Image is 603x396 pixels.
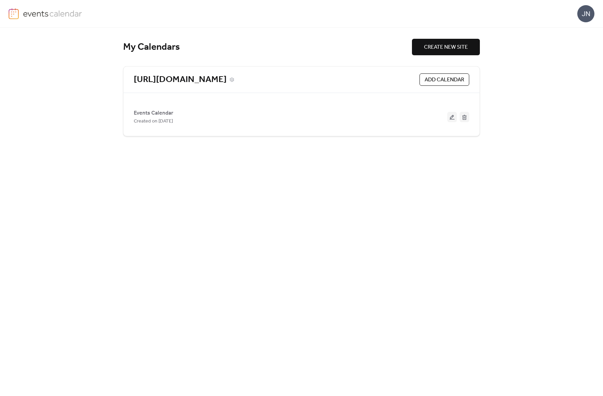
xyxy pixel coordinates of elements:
[412,39,480,55] button: CREATE NEW SITE
[134,109,173,117] span: Events Calendar
[23,8,82,19] img: logo-type
[134,74,227,85] a: [URL][DOMAIN_NAME]
[424,43,468,51] span: CREATE NEW SITE
[9,8,19,19] img: logo
[123,41,412,53] div: My Calendars
[577,5,594,22] div: JN
[134,117,173,126] span: Created on [DATE]
[419,73,469,86] button: ADD CALENDAR
[134,111,173,115] a: Events Calendar
[425,76,464,84] span: ADD CALENDAR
